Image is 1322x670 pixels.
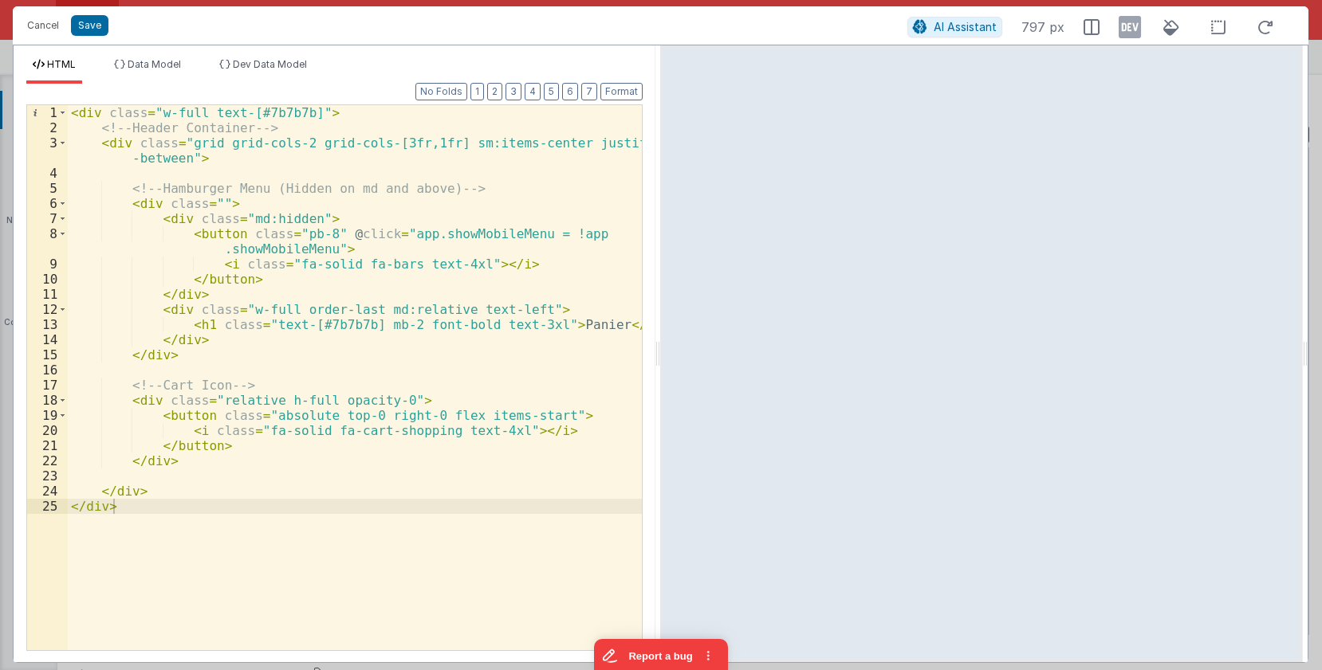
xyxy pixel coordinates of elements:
button: 5 [544,83,559,100]
div: 14 [27,332,68,347]
button: Save [71,15,108,36]
div: 12 [27,302,68,317]
button: 7 [581,83,597,100]
button: 2 [487,83,502,100]
span: Dev Data Model [233,58,307,70]
button: 3 [506,83,521,100]
div: 19 [27,408,68,423]
span: AI Assistant [934,20,997,33]
button: 4 [525,83,541,100]
div: 9 [27,257,68,272]
div: 7 [27,211,68,226]
button: No Folds [415,83,467,100]
div: 13 [27,317,68,332]
div: 5 [27,181,68,196]
div: 2 [27,120,68,135]
div: 11 [27,287,68,302]
button: Cancel [19,14,67,37]
div: 10 [27,272,68,287]
div: 3 [27,135,68,166]
div: 8 [27,226,68,257]
div: 6 [27,196,68,211]
div: 22 [27,453,68,468]
div: 4 [27,166,68,181]
div: 23 [27,468,68,484]
div: 15 [27,347,68,362]
span: HTML [47,58,76,70]
div: 20 [27,423,68,438]
span: Data Model [128,58,181,70]
div: 17 [27,378,68,393]
span: 797 px [1021,18,1064,37]
div: 16 [27,362,68,378]
div: 18 [27,393,68,408]
button: Format [600,83,643,100]
div: 1 [27,105,68,120]
div: 25 [27,499,68,514]
div: 24 [27,484,68,499]
button: 1 [470,83,484,100]
button: AI Assistant [907,17,1002,37]
button: 6 [562,83,578,100]
div: 21 [27,438,68,453]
